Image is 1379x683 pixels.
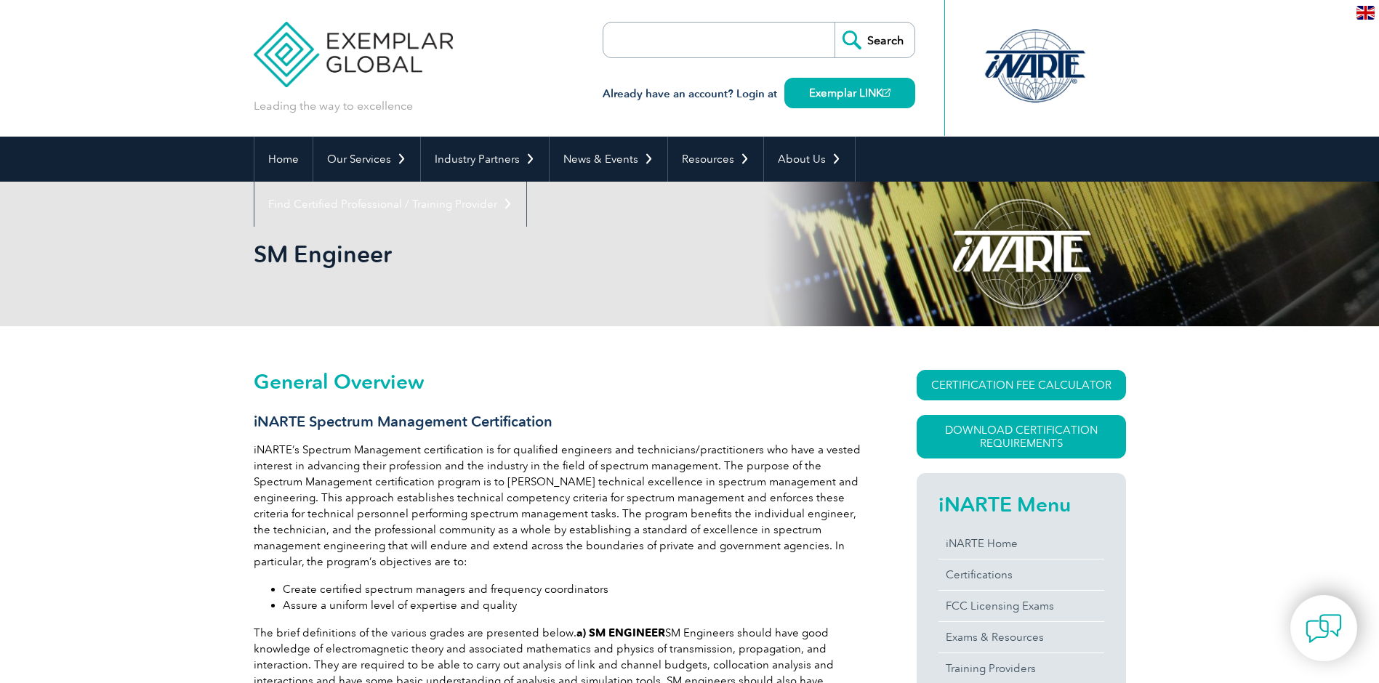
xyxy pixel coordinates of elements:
[254,182,526,227] a: Find Certified Professional / Training Provider
[254,240,812,268] h1: SM Engineer
[603,85,915,103] h3: Already have an account? Login at
[938,591,1104,621] a: FCC Licensing Exams
[254,442,864,570] p: iNARTE’s Spectrum Management certification is for qualified engineers and technicians/practitione...
[254,370,864,393] h2: General Overview
[313,137,420,182] a: Our Services
[283,581,864,597] li: Create certified spectrum managers and frequency coordinators
[421,137,549,182] a: Industry Partners
[938,528,1104,559] a: iNARTE Home
[917,370,1126,400] a: CERTIFICATION FEE CALCULATOR
[764,137,855,182] a: About Us
[938,493,1104,516] h2: iNARTE Menu
[254,98,413,114] p: Leading the way to excellence
[283,597,864,613] li: Assure a uniform level of expertise and quality
[1306,610,1342,647] img: contact-chat.png
[917,415,1126,458] a: Download Certification Requirements
[254,413,864,431] h3: iNARTE Spectrum Management Certification
[1356,6,1375,20] img: en
[784,78,915,108] a: Exemplar LINK
[883,89,890,97] img: open_square.png
[938,559,1104,590] a: Certifications
[668,137,763,182] a: Resources
[938,622,1104,652] a: Exams & Resources
[254,137,313,182] a: Home
[576,626,665,639] strong: a) SM ENGINEER
[835,23,914,57] input: Search
[550,137,667,182] a: News & Events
